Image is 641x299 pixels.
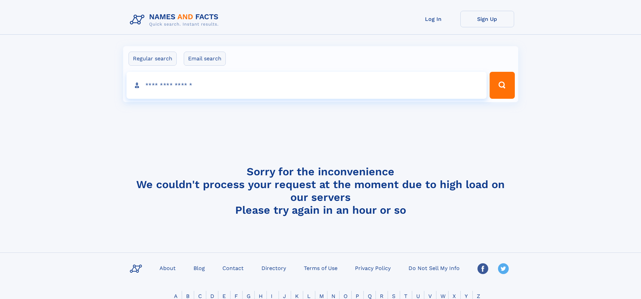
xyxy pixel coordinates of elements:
a: About [157,263,178,273]
input: search input [127,72,487,99]
a: Sign Up [460,11,514,27]
label: Regular search [129,52,177,66]
a: Contact [220,263,246,273]
img: Facebook [477,263,488,274]
label: Email search [184,52,226,66]
a: Privacy Policy [352,263,393,273]
img: Logo Names and Facts [127,11,224,29]
a: Directory [259,263,289,273]
a: Log In [406,11,460,27]
img: Twitter [498,263,509,274]
button: Search Button [490,72,514,99]
h4: Sorry for the inconvenience We couldn't process your request at the moment due to high load on ou... [127,165,514,216]
a: Terms of Use [301,263,340,273]
a: Blog [191,263,208,273]
a: Do Not Sell My Info [406,263,462,273]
